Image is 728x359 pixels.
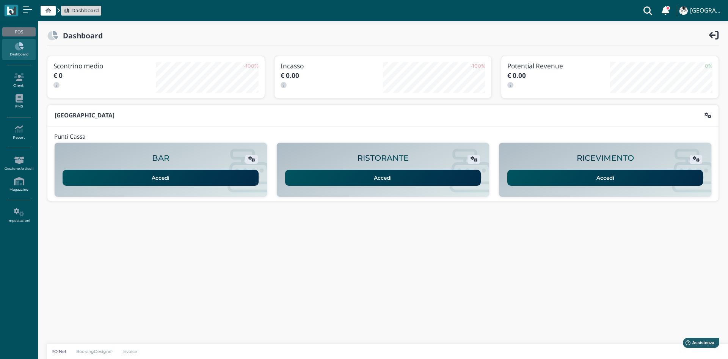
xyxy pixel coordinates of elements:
[2,70,35,91] a: Clienti
[152,154,169,163] h2: BAR
[55,111,115,119] b: [GEOGRAPHIC_DATA]
[2,91,35,112] a: PMS
[2,174,35,195] a: Magazzino
[674,335,722,353] iframe: Help widget launcher
[577,154,634,163] h2: RICEVIMENTO
[2,205,35,226] a: Impostazioni
[285,170,481,186] a: Accedi
[507,71,526,80] b: € 0.00
[2,27,35,36] div: POS
[53,71,63,80] b: € 0
[53,62,156,70] h3: Scontrino medio
[64,7,99,14] a: Dashboard
[507,170,703,186] a: Accedi
[63,170,259,186] a: Accedi
[7,6,16,15] img: logo
[22,6,50,12] span: Assistenza
[507,62,610,70] h3: Potential Revenue
[2,122,35,143] a: Report
[58,32,103,40] h2: Dashboard
[678,2,723,20] a: ... [GEOGRAPHIC_DATA]
[281,71,299,80] b: € 0.00
[357,154,409,163] h2: RISTORANTE
[54,134,86,140] h4: Punti Cassa
[281,62,383,70] h3: Incasso
[679,6,687,15] img: ...
[2,153,35,174] a: Gestione Articoli
[71,7,99,14] span: Dashboard
[2,39,35,60] a: Dashboard
[690,8,723,14] h4: [GEOGRAPHIC_DATA]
